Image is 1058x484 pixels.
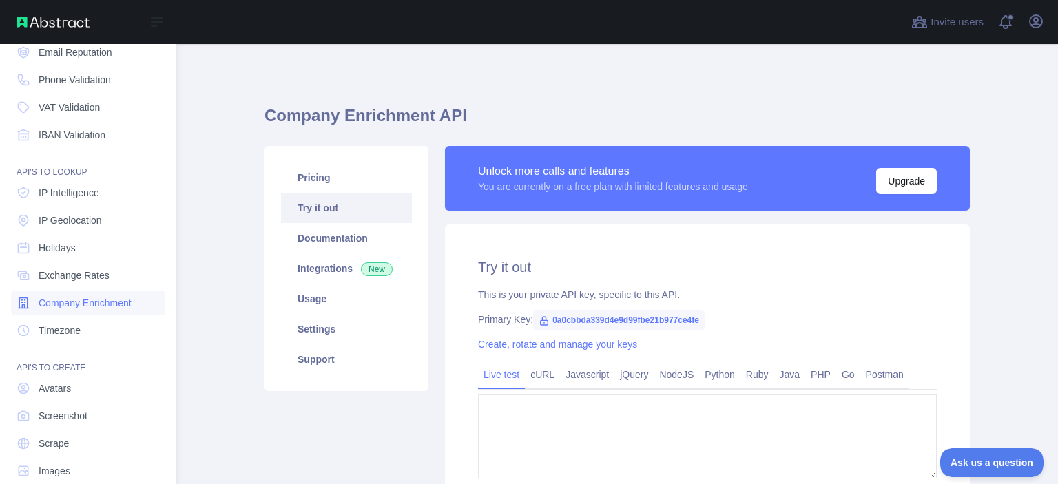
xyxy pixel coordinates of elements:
[11,263,165,288] a: Exchange Rates
[39,101,100,114] span: VAT Validation
[478,364,525,386] a: Live test
[11,40,165,65] a: Email Reputation
[281,314,412,344] a: Settings
[478,339,637,350] a: Create, rotate and manage your keys
[478,180,748,193] div: You are currently on a free plan with limited features and usage
[281,253,412,284] a: Integrations New
[39,409,87,423] span: Screenshot
[805,364,836,386] a: PHP
[654,364,699,386] a: NodeJS
[11,208,165,233] a: IP Geolocation
[11,318,165,343] a: Timezone
[11,376,165,401] a: Avatars
[909,11,986,33] button: Invite users
[39,269,110,282] span: Exchange Rates
[614,364,654,386] a: jQuery
[699,364,740,386] a: Python
[525,364,560,386] a: cURL
[11,123,165,147] a: IBAN Validation
[361,262,393,276] span: New
[39,73,111,87] span: Phone Validation
[39,464,70,478] span: Images
[478,163,748,180] div: Unlock more calls and features
[39,241,76,255] span: Holidays
[281,344,412,375] a: Support
[281,193,412,223] a: Try it out
[560,364,614,386] a: Javascript
[281,162,412,193] a: Pricing
[11,291,165,315] a: Company Enrichment
[836,364,860,386] a: Go
[281,284,412,314] a: Usage
[11,346,165,373] div: API'S TO CREATE
[533,310,705,330] span: 0a0cbbda339d4e9d99fbe21b977ce4fe
[264,105,970,138] h1: Company Enrichment API
[39,213,102,227] span: IP Geolocation
[931,14,984,30] span: Invite users
[39,324,81,337] span: Timezone
[39,381,71,395] span: Avatars
[39,45,112,59] span: Email Reputation
[11,403,165,428] a: Screenshot
[39,186,99,200] span: IP Intelligence
[281,223,412,253] a: Documentation
[11,150,165,178] div: API'S TO LOOKUP
[478,257,937,277] h2: Try it out
[478,288,937,302] div: This is your private API key, specific to this API.
[11,235,165,260] a: Holidays
[39,128,105,142] span: IBAN Validation
[39,296,132,310] span: Company Enrichment
[774,364,806,386] a: Java
[860,364,909,386] a: Postman
[11,431,165,456] a: Scrape
[478,313,937,326] div: Primary Key:
[740,364,774,386] a: Ruby
[17,17,90,28] img: Abstract API
[11,67,165,92] a: Phone Validation
[11,180,165,205] a: IP Intelligence
[11,95,165,120] a: VAT Validation
[39,436,69,450] span: Scrape
[940,448,1044,477] iframe: Toggle Customer Support
[11,459,165,483] a: Images
[876,168,937,194] button: Upgrade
